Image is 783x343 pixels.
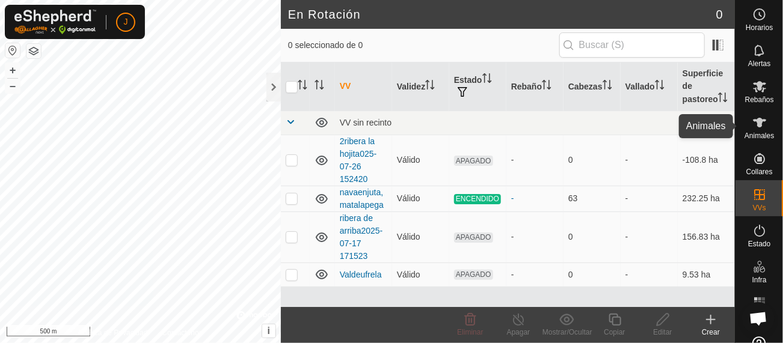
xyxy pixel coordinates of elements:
[716,5,723,23] span: 0
[288,39,559,52] span: 0 seleccionado de 0
[687,327,735,338] div: Crear
[745,96,773,103] span: Rebaños
[678,211,735,263] td: 156.83 ha
[621,62,678,111] th: Vallado
[392,62,449,111] th: Validez
[621,211,678,263] td: -
[454,194,501,204] span: ENCENDIDO
[621,186,678,211] td: -
[340,270,382,279] a: Valdeufrela
[482,75,492,85] p-sorticon: Activar para ordenar
[603,82,612,91] p-sorticon: Activar para ordenar
[745,132,774,139] span: Animales
[340,187,384,210] a: navaenjuta,matalapega
[340,118,730,127] div: VV sin recinto
[752,276,766,284] span: Infra
[425,82,435,91] p-sorticon: Activar para ordenar
[542,82,551,91] p-sorticon: Activar para ordenar
[742,302,775,335] a: Chat abierto
[457,328,483,336] span: Eliminar
[678,62,735,111] th: Superficie de pastoreo
[262,324,275,338] button: i
[563,186,621,211] td: 63
[392,263,449,287] td: Válido
[718,94,728,104] p-sorticon: Activar para ordenar
[392,186,449,211] td: Válido
[563,62,621,111] th: Cabezas
[315,82,324,91] p-sorticon: Activar para ordenar
[454,270,493,280] span: APAGADO
[26,44,41,58] button: Capas del Mapa
[494,327,542,338] div: Apagar
[78,327,147,338] a: Política de Privacidad
[746,168,772,175] span: Collares
[563,211,621,263] td: 0
[678,135,735,186] td: -108.8 ha
[162,327,202,338] a: Contáctenos
[454,156,493,166] span: APAGADO
[340,136,377,184] a: 2ribera la hojita025-07-26 152420
[748,240,770,247] span: Estado
[655,82,665,91] p-sorticon: Activar para ordenar
[748,60,770,67] span: Alertas
[5,79,20,93] button: –
[511,231,559,243] div: -
[449,62,506,111] th: Estado
[268,326,270,336] span: i
[746,24,773,31] span: Horarios
[559,32,705,58] input: Buscar (S)
[5,63,20,77] button: +
[392,135,449,186] td: Válido
[738,312,780,327] span: Mapa de Calor
[511,192,559,205] div: -
[511,269,559,281] div: -
[678,263,735,287] td: 9.53 ha
[639,327,687,338] div: Editar
[124,16,128,28] span: J
[752,204,766,211] span: VVs
[454,232,493,243] span: APAGADO
[542,327,591,338] div: Mostrar/Ocultar
[5,43,20,58] button: Restablecer Mapa
[288,7,716,22] h2: En Rotación
[563,263,621,287] td: 0
[506,62,563,111] th: Rebaño
[511,154,559,166] div: -
[335,62,392,111] th: VV
[621,135,678,186] td: -
[563,135,621,186] td: 0
[621,263,678,287] td: -
[591,327,639,338] div: Copiar
[14,10,96,34] img: Logo Gallagher
[392,211,449,263] td: Válido
[298,82,307,91] p-sorticon: Activar para ordenar
[678,186,735,211] td: 232.25 ha
[340,213,383,261] a: ribera de arriba2025-07-17 171523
